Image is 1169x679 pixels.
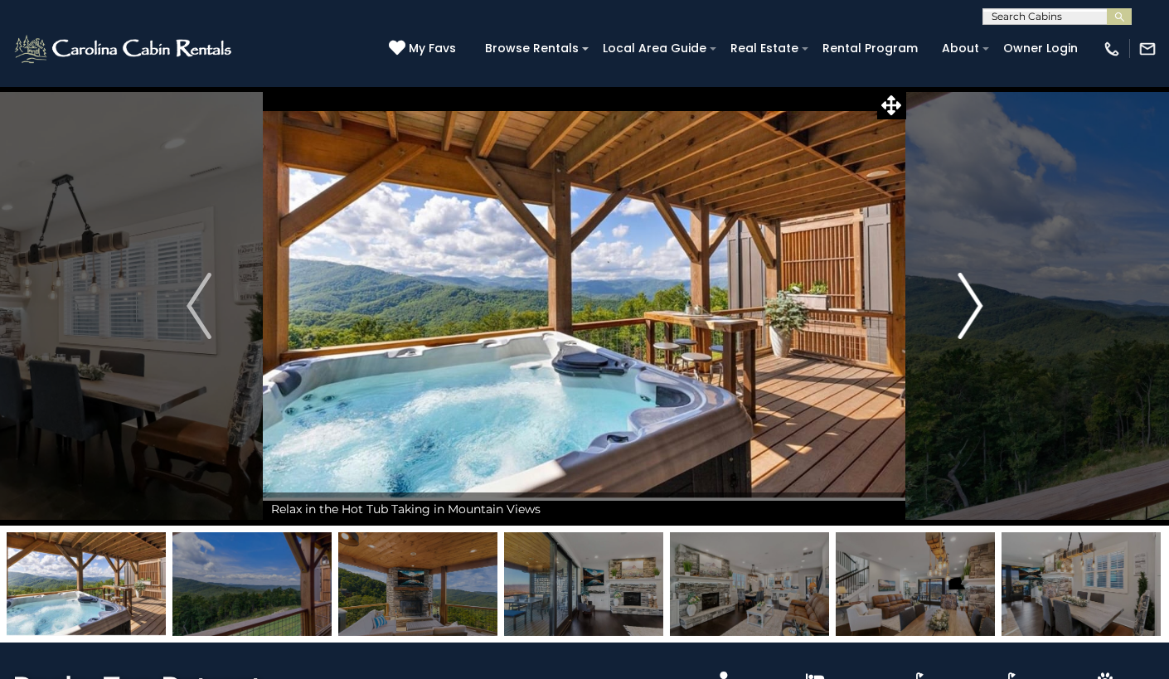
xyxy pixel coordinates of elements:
img: 165212962 [338,532,497,636]
img: arrow [958,273,982,339]
img: 165290616 [7,532,166,636]
a: Owner Login [995,36,1086,61]
a: Real Estate [722,36,807,61]
img: 165206876 [172,532,332,636]
a: Local Area Guide [594,36,715,61]
a: About [934,36,987,61]
img: 165422492 [1002,532,1161,636]
img: phone-regular-white.png [1103,40,1121,58]
img: mail-regular-white.png [1138,40,1157,58]
a: My Favs [389,40,460,58]
a: Rental Program [814,36,926,61]
img: arrow [187,273,211,339]
div: Relax in the Hot Tub Taking in Mountain Views [263,492,905,526]
button: Previous [135,86,264,526]
img: 165420060 [670,532,829,636]
img: 165422485 [504,532,663,636]
a: Browse Rentals [477,36,587,61]
button: Next [906,86,1035,526]
img: White-1-2.png [12,32,236,65]
img: 165422456 [836,532,995,636]
span: My Favs [409,40,456,57]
